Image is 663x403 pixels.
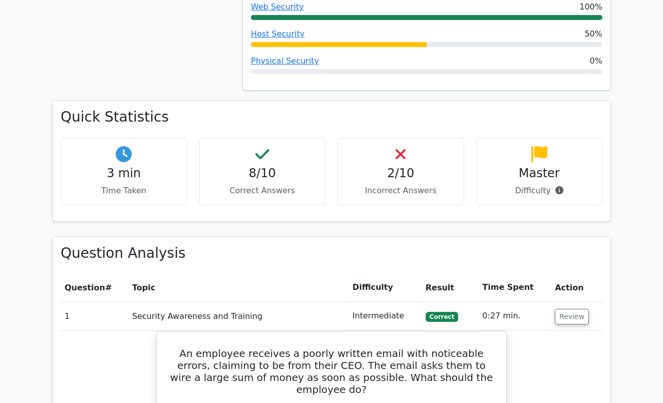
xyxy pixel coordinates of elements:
p: Time Taken [69,185,179,197]
h4: Master [485,166,594,181]
th: Topic [128,273,349,302]
td: 0:27 min. [478,302,551,330]
p: Incorrect Answers [346,185,456,197]
h5: An employee receives a poorly written email with noticeable errors, claiming to be from their CEO... [169,347,494,395]
th: Action [551,273,602,302]
a: Web Security [251,2,304,12]
a: Host Security [251,29,304,39]
p: Correct Answers [208,185,317,197]
span: Correct [426,312,458,322]
span: 50% [584,28,602,40]
p: Difficulty [485,185,594,197]
h4: 3 min [69,166,179,181]
span: 100% [579,1,602,13]
a: Physical Security [251,56,319,66]
td: Intermediate [349,302,422,330]
th: Time Spent [478,273,551,302]
h4: 2/10 [346,166,456,181]
th: Result [422,273,479,302]
th: Difficulty [349,273,422,302]
span: Question [65,283,105,292]
h4: 8/10 [208,166,317,181]
th: # [61,273,128,302]
td: Security Awareness and Training [128,302,349,330]
button: Review [555,309,589,324]
span: 0% [590,55,602,67]
h3: Question Analysis [61,245,602,262]
td: 1 [61,302,128,330]
h3: Quick Statistics [61,109,602,126]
